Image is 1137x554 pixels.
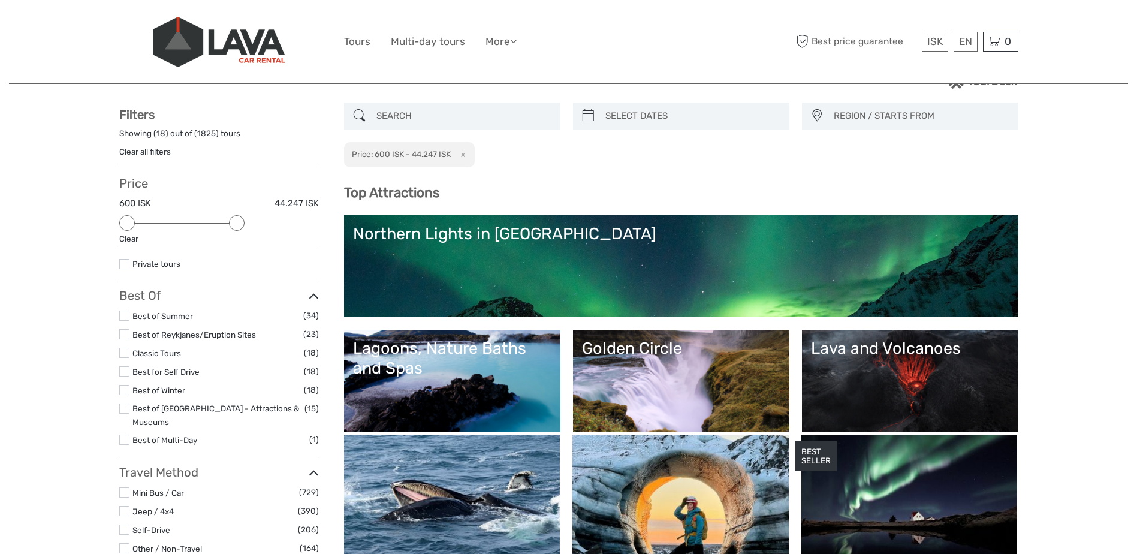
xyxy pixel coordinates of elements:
strong: Filters [119,107,155,122]
a: Other / Non-Travel [132,544,202,553]
span: (390) [298,504,319,518]
div: EN [954,32,978,52]
h3: Price [119,176,319,191]
label: 44.247 ISK [275,197,319,210]
a: Self-Drive [132,525,170,535]
span: (206) [298,523,319,537]
h3: Best Of [119,288,319,303]
a: Private tours [132,259,180,269]
a: Golden Circle [582,339,780,423]
a: Lava and Volcanoes [811,339,1009,423]
span: (1) [309,433,319,447]
label: 18 [156,128,165,139]
a: Tours [344,33,370,50]
a: Best of Winter [132,386,185,395]
span: (23) [303,327,319,341]
a: Best of Reykjanes/Eruption Sites [132,330,256,339]
b: Top Attractions [344,185,439,201]
span: (34) [303,309,319,323]
span: (15) [304,402,319,415]
img: 523-13fdf7b0-e410-4b32-8dc9-7907fc8d33f7_logo_big.jpg [153,17,285,67]
button: Open LiveChat chat widget [138,19,152,33]
a: Lagoons, Nature Baths and Spas [353,339,551,423]
div: Lagoons, Nature Baths and Spas [353,339,551,378]
p: We're away right now. Please check back later! [17,21,135,31]
div: Lava and Volcanoes [811,339,1009,358]
div: BEST SELLER [795,441,837,471]
span: ISK [927,35,943,47]
a: Best for Self Drive [132,367,200,377]
label: 600 ISK [119,197,151,210]
div: Clear [119,233,319,245]
input: SELECT DATES [601,106,783,127]
span: (18) [304,383,319,397]
a: Jeep / 4x4 [132,507,174,516]
button: REGION / STARTS FROM [828,106,1012,126]
span: 0 [1003,35,1013,47]
input: SEARCH [372,106,554,127]
span: Best price guarantee [794,32,919,52]
div: Golden Circle [582,339,780,358]
a: Northern Lights in [GEOGRAPHIC_DATA] [353,224,1009,308]
a: Best of [GEOGRAPHIC_DATA] - Attractions & Museums [132,404,299,427]
div: Showing ( ) out of ( ) tours [119,128,319,146]
h2: Price: 600 ISK - 44.247 ISK [352,149,451,159]
div: Northern Lights in [GEOGRAPHIC_DATA] [353,224,1009,243]
a: Classic Tours [132,348,181,358]
label: 1825 [197,128,216,139]
span: (18) [304,346,319,360]
button: x [453,148,469,161]
h3: Travel Method [119,465,319,480]
a: More [485,33,517,50]
a: Mini Bus / Car [132,488,184,498]
a: Multi-day tours [391,33,465,50]
span: (18) [304,365,319,378]
a: Clear all filters [119,147,171,156]
span: (729) [299,486,319,499]
a: Best of Summer [132,311,193,321]
a: Best of Multi-Day [132,435,197,445]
